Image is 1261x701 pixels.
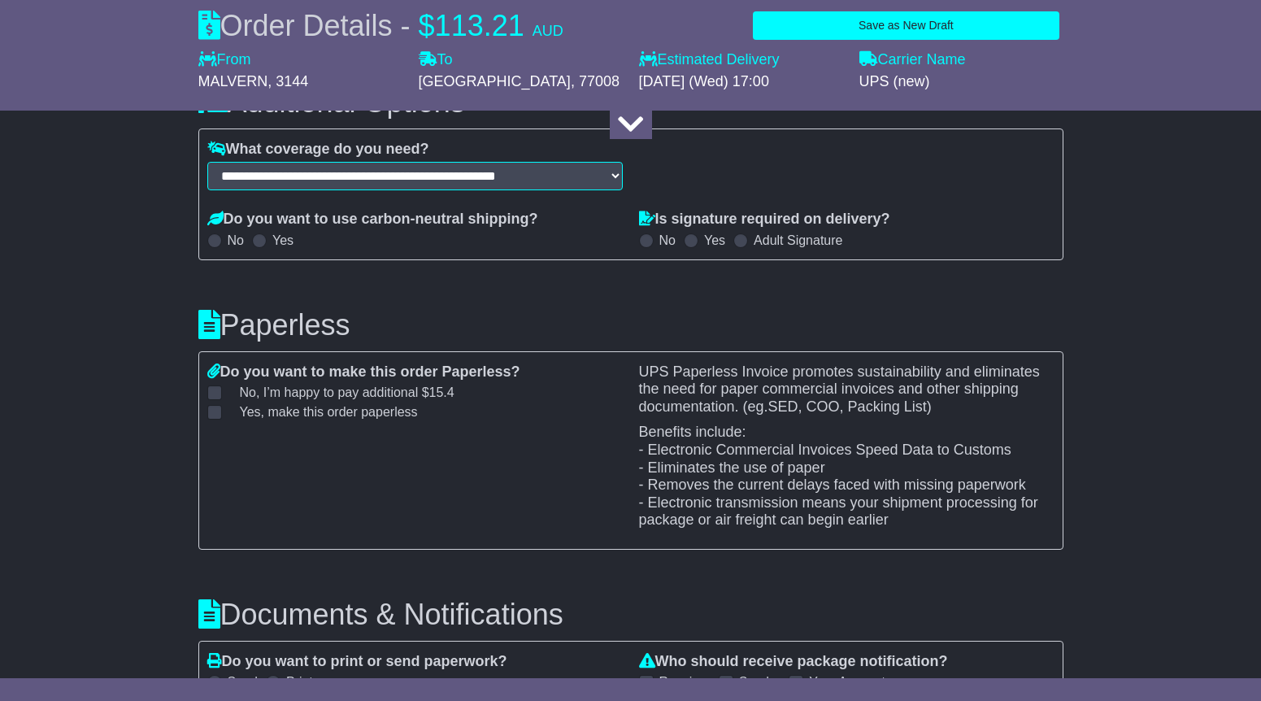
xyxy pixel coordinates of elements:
[207,211,538,229] label: Do you want to use carbon-neutral shipping?
[419,73,571,89] span: [GEOGRAPHIC_DATA]
[198,51,251,69] label: From
[639,51,843,69] label: Estimated Delivery
[754,233,842,248] label: Adult Signature
[704,233,725,248] label: Yes
[228,233,244,248] label: No
[419,51,453,69] label: To
[198,309,1063,342] h3: Paperless
[207,141,429,159] label: What coverage do you need?
[272,233,294,248] label: Yes
[809,674,885,690] label: Your Account
[859,73,1063,91] div: UPS (new)
[198,599,1063,631] h3: Documents & Notifications
[859,51,966,69] label: Carrier Name
[639,653,948,671] label: Who should receive package notification?
[435,9,524,42] span: 113.21
[207,364,520,381] label: Do you want to make this order Paperless?
[228,674,258,690] label: Send
[753,11,1059,40] button: Save as New Draft
[429,385,454,399] span: 15.4
[240,385,454,399] span: No
[639,211,890,229] label: Is signature required on delivery?
[220,404,418,420] label: Yes, make this order paperless
[639,424,1054,529] p: Benefits include: - Electronic Commercial Invoices Speed Data to Customs - Eliminates the use of ...
[639,364,1054,416] p: UPS Paperless Invoice promotes sustainability and eliminates the need for paper commercial invoic...
[533,23,563,39] span: AUD
[198,8,563,43] div: Order Details -
[286,674,313,690] label: Print
[256,385,454,399] span: , I’m happy to pay additional $
[639,73,843,91] div: [DATE] (Wed) 17:00
[419,9,435,42] span: $
[659,233,676,248] label: No
[571,73,620,89] span: , 77008
[267,73,308,89] span: , 3144
[659,674,711,690] label: Receiver
[207,653,507,671] label: Do you want to print or send paperwork?
[198,73,268,89] span: MALVERN
[739,674,781,690] label: Sender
